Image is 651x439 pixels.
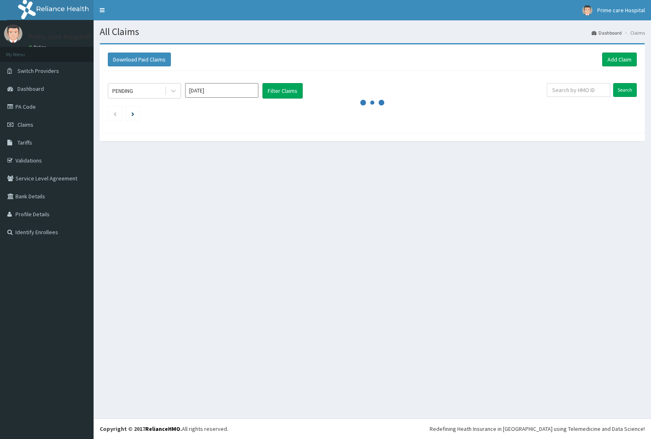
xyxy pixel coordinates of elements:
[17,85,44,92] span: Dashboard
[145,425,180,432] a: RelianceHMO
[17,139,32,146] span: Tariffs
[360,90,384,115] svg: audio-loading
[592,29,622,36] a: Dashboard
[100,26,645,37] h1: All Claims
[613,83,637,97] input: Search
[113,110,117,117] a: Previous page
[17,121,33,128] span: Claims
[582,5,592,15] img: User Image
[28,44,48,50] a: Online
[112,87,133,95] div: PENDING
[17,67,59,75] span: Switch Providers
[430,425,645,433] div: Redefining Heath Insurance in [GEOGRAPHIC_DATA] using Telemedicine and Data Science!
[100,425,182,432] strong: Copyright © 2017 .
[4,24,22,43] img: User Image
[108,53,171,66] button: Download Paid Claims
[547,83,611,97] input: Search by HMO ID
[623,29,645,36] li: Claims
[185,83,258,98] input: Select Month and Year
[262,83,303,99] button: Filter Claims
[602,53,637,66] a: Add Claim
[597,7,645,14] span: Prime care Hospital
[94,418,651,439] footer: All rights reserved.
[28,33,90,40] p: Prime care Hospital
[131,110,134,117] a: Next page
